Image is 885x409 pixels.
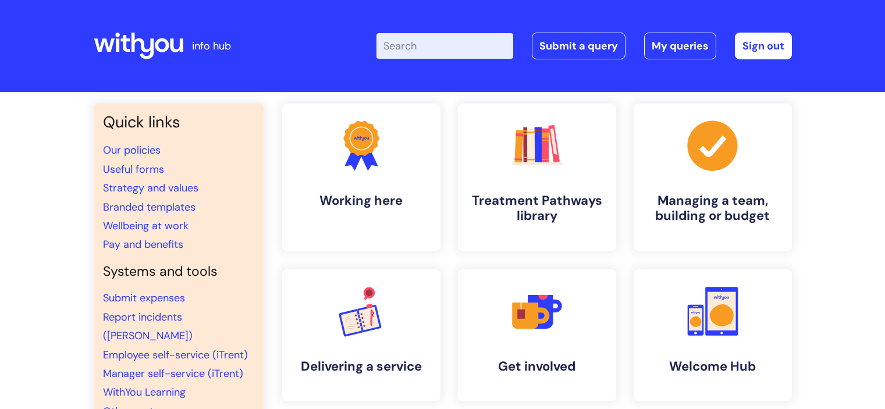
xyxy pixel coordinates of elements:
[292,193,431,208] h4: Working here
[103,181,198,195] a: Strategy and values
[292,359,431,374] h4: Delivering a service
[643,193,783,224] h4: Managing a team, building or budget
[103,113,254,131] h3: Quick links
[103,237,183,251] a: Pay and benefits
[643,359,783,374] h4: Welcome Hub
[192,37,231,55] p: info hub
[634,104,792,251] a: Managing a team, building or budget
[376,33,513,59] input: Search
[103,385,186,399] a: WithYou Learning
[103,310,193,343] a: Report incidents ([PERSON_NAME])
[103,264,254,280] h4: Systems and tools
[634,269,792,401] a: Welcome Hub
[644,33,716,59] a: My queries
[103,291,185,305] a: Submit expenses
[467,359,607,374] h4: Get involved
[458,269,616,401] a: Get involved
[282,269,440,401] a: Delivering a service
[532,33,625,59] a: Submit a query
[103,219,189,233] a: Wellbeing at work
[103,200,196,214] a: Branded templates
[103,143,161,157] a: Our policies
[103,367,243,380] a: Manager self-service (iTrent)
[376,33,792,59] div: | -
[103,162,164,176] a: Useful forms
[282,104,440,251] a: Working here
[735,33,792,59] a: Sign out
[467,193,607,224] h4: Treatment Pathways library
[458,104,616,251] a: Treatment Pathways library
[103,348,248,362] a: Employee self-service (iTrent)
